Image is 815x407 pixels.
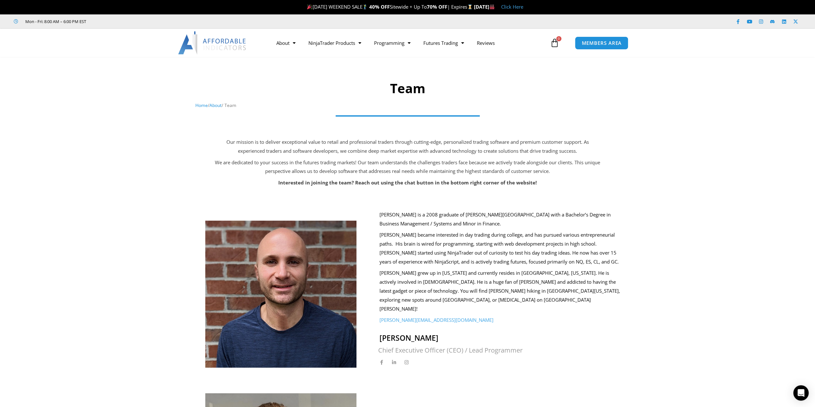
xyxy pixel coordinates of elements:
p: [PERSON_NAME] grew up in [US_STATE] and currently resides in [GEOGRAPHIC_DATA], [US_STATE]. He is... [379,269,623,313]
a: Home [195,102,208,108]
img: 🎉 [307,4,312,9]
span: [DATE] WEEKEND SALE Sitewide + Up To | Expires [306,4,474,10]
h1: Team [195,79,620,97]
img: LogoAI | Affordable Indicators – NinjaTrader [178,31,247,54]
iframe: Customer reviews powered by Trustpilot [95,18,191,25]
p: [PERSON_NAME] became interested in day trading during college, and has pursued various entreprene... [379,231,623,266]
p: We are dedicated to your success in the futures trading markets! Our team understands the challen... [214,158,601,176]
span: Mon - Fri: 8:00 AM – 6:00 PM EST [24,18,86,25]
strong: 70% OFF [427,4,447,10]
nav: Breadcrumb [195,101,620,110]
a: Futures Trading [417,36,470,50]
a: MEMBERS AREA [575,37,628,50]
a: About [209,102,222,108]
a: 0 [541,34,569,52]
p: Our mission is to deliver exceptional value to retail and professional traders through cutting-ed... [214,138,601,156]
a: About [270,36,302,50]
img: joel | Affordable Indicators – NinjaTrader [205,221,356,368]
img: ⌛ [468,4,472,9]
h2: Chief Executive Officer (CEO) / Lead Programmer [378,346,623,354]
nav: Menu [270,36,549,50]
a: Click Here [501,4,523,10]
img: 🏭 [490,4,494,9]
strong: [DATE] [474,4,495,10]
strong: 40% OFF [369,4,390,10]
strong: Interested in joining the team? Reach out using the chat button in the bottom right corner of the... [278,179,537,186]
a: Programming [368,36,417,50]
div: Open Intercom Messenger [793,385,809,401]
p: [PERSON_NAME] is a 2008 graduate of [PERSON_NAME][GEOGRAPHIC_DATA] with a Bachelor’s Degree in Bu... [379,210,623,228]
a: NinjaTrader Products [302,36,368,50]
a: Reviews [470,36,501,50]
h2: [PERSON_NAME] [379,333,623,343]
img: 🏌️‍♂️ [363,4,367,9]
span: 0 [556,36,561,41]
a: [PERSON_NAME][EMAIL_ADDRESS][DOMAIN_NAME] [379,317,493,323]
span: MEMBERS AREA [582,41,622,45]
